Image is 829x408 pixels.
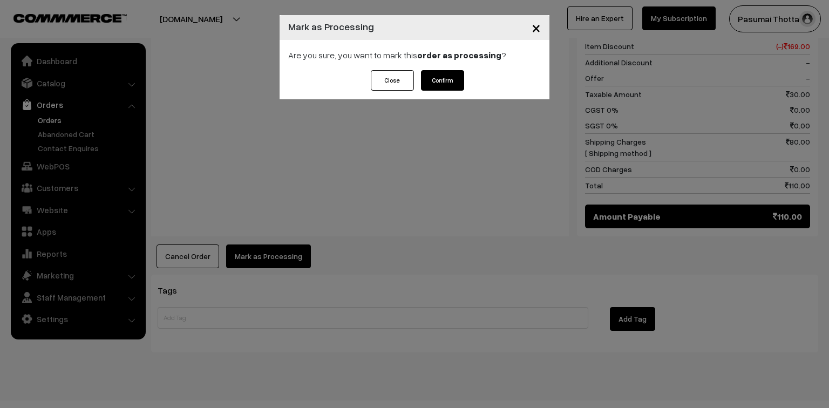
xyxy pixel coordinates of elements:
[523,11,549,44] button: Close
[417,50,501,60] strong: order as processing
[421,70,464,91] button: Confirm
[288,19,374,34] h4: Mark as Processing
[280,40,549,70] div: Are you sure, you want to mark this ?
[532,17,541,37] span: ×
[371,70,414,91] button: Close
